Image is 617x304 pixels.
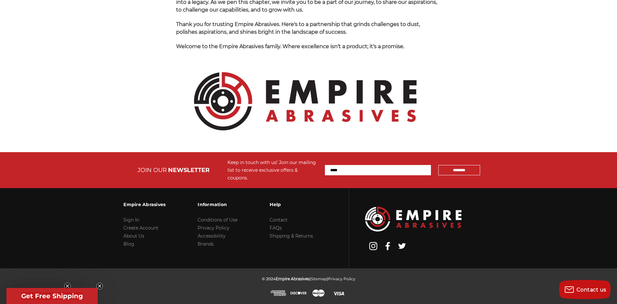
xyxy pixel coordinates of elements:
a: Create Account [123,225,158,231]
span: Contact us [577,287,606,293]
a: FAQs [270,225,282,231]
p: © 2024 | | [262,275,355,283]
img: Empire Abrasives Logo Image [365,207,461,231]
h3: Help [270,198,313,211]
span: JOIN OUR [138,167,167,174]
span: NEWSLETTER [168,167,210,174]
a: Blog [123,241,134,247]
button: Contact us [559,280,611,299]
img: Empire Abrasives Official Logo - Premium Quality Abrasives Supplier [176,57,434,145]
a: About Us [123,233,144,239]
span: Get Free Shipping [21,292,83,300]
span: Empire Abrasives [276,276,309,281]
a: Accessibility [198,233,226,239]
a: Contact [270,217,288,223]
span: Thank you for trusting Empire Abrasives. Here's to a partnership that grinds challenges to dust, ... [176,21,420,35]
a: Sitemap [311,276,327,281]
h3: Empire Abrasives [123,198,165,211]
a: Brands [198,241,214,247]
span: Welcome to the Empire Abrasives family. Where excellence isn't a product; it's a promise. [176,43,404,49]
a: Privacy Policy [328,276,355,281]
div: Keep in touch with us! Join our mailing list to receive exclusive offers & coupons. [228,159,318,182]
a: Privacy Policy [198,225,229,231]
a: Shipping & Returns [270,233,313,239]
div: Get Free ShippingClose teaser [6,288,98,304]
button: Close teaser [96,283,103,289]
h3: Information [198,198,237,211]
a: Conditions of Use [198,217,237,223]
a: Sign In [123,217,139,223]
button: Close teaser [64,283,71,289]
